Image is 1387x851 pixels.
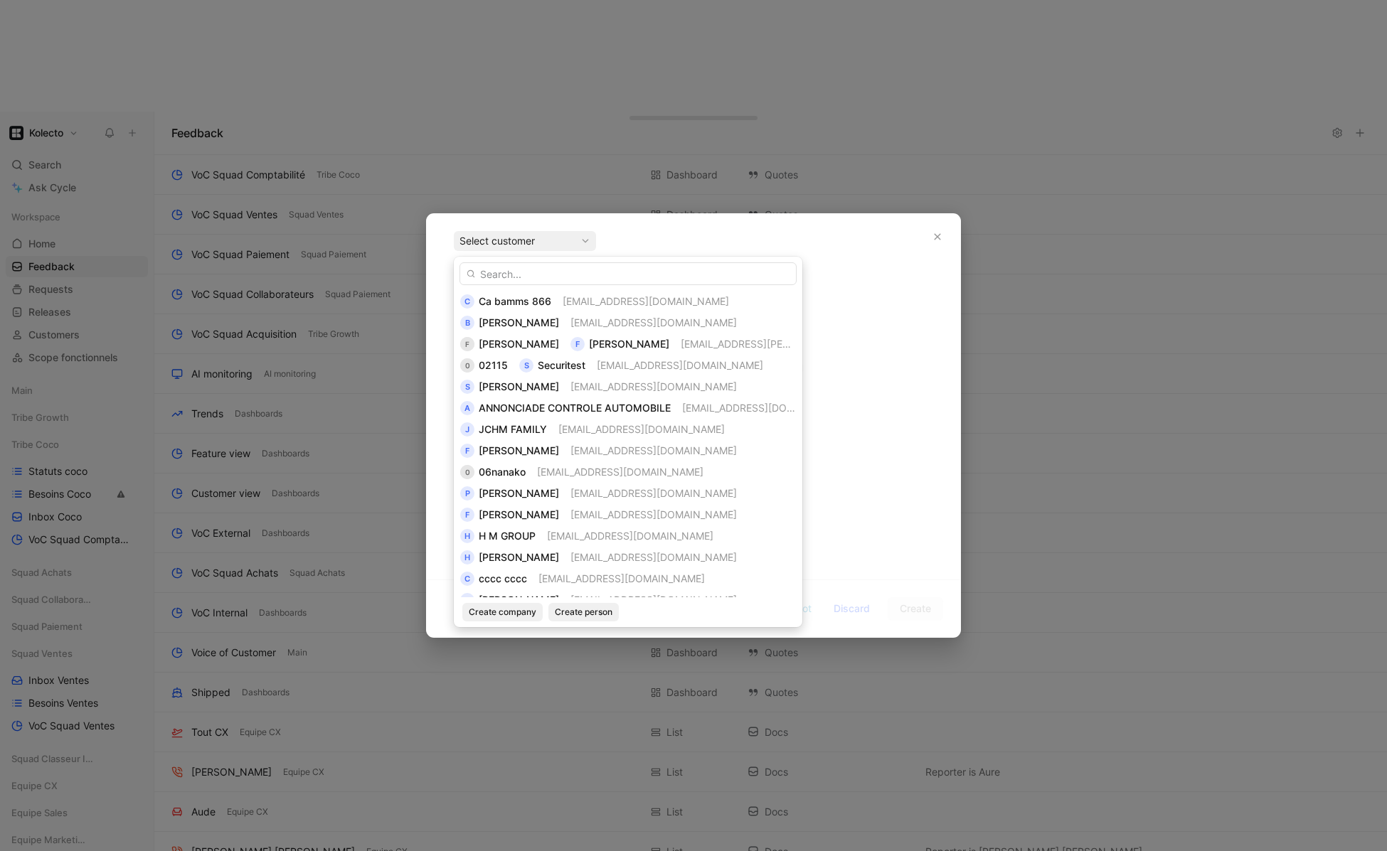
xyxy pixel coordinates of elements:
span: [EMAIL_ADDRESS][DOMAIN_NAME] [563,295,729,307]
span: [EMAIL_ADDRESS][DOMAIN_NAME] [537,466,703,478]
span: [EMAIL_ADDRESS][DOMAIN_NAME] [682,402,849,414]
span: [PERSON_NAME] [479,508,559,520]
span: [EMAIL_ADDRESS][PERSON_NAME][DOMAIN_NAME] [681,338,928,350]
span: 06nanako [479,466,526,478]
div: H [460,550,474,564]
span: [PERSON_NAME] [479,316,559,328]
span: ANNONCIADE CONTROLE AUTOMOBILE [479,402,671,414]
div: 0 [460,465,474,479]
span: [EMAIL_ADDRESS][DOMAIN_NAME] [570,380,737,392]
div: A [460,401,474,415]
span: 02115 [479,359,508,371]
div: J [460,422,474,437]
span: [EMAIL_ADDRESS][DOMAIN_NAME] [547,530,713,542]
span: [EMAIL_ADDRESS][DOMAIN_NAME] [597,359,763,371]
div: P [460,486,474,501]
div: F [460,337,474,351]
span: [PERSON_NAME] [479,338,559,350]
span: cccc cccc [479,572,527,584]
span: [PERSON_NAME] [479,594,559,606]
div: F [460,508,474,522]
input: Search... [459,262,797,285]
div: F [570,337,585,351]
span: [EMAIL_ADDRESS][DOMAIN_NAME] [558,423,725,435]
span: [EMAIL_ADDRESS][DOMAIN_NAME] [570,316,737,328]
span: Create company [469,605,536,619]
span: [EMAIL_ADDRESS][DOMAIN_NAME] [570,444,737,456]
span: [EMAIL_ADDRESS][DOMAIN_NAME] [570,594,737,606]
div: 0 [460,358,474,373]
span: [PERSON_NAME] [479,444,559,456]
button: Create person [548,603,619,621]
span: [PERSON_NAME] [479,551,559,563]
span: [EMAIL_ADDRESS][DOMAIN_NAME] [538,572,705,584]
span: Ca bamms 866 [479,295,551,307]
div: H [460,529,474,543]
div: C [460,294,474,309]
span: [PERSON_NAME] [589,338,669,350]
span: [PERSON_NAME] [479,487,559,499]
button: Create company [462,603,543,621]
div: S [460,380,474,394]
span: [PERSON_NAME] [479,380,559,392]
div: B [460,316,474,330]
span: [EMAIL_ADDRESS][DOMAIN_NAME] [570,508,737,520]
span: JCHM FAMILY [479,423,547,435]
div: c [460,572,474,586]
div: V [460,593,474,607]
span: H M GROUP [479,530,536,542]
div: F [460,444,474,458]
span: [EMAIL_ADDRESS][DOMAIN_NAME] [570,551,737,563]
div: S [519,358,533,373]
span: Securitest [538,359,585,371]
span: Create person [555,605,612,619]
span: [EMAIL_ADDRESS][DOMAIN_NAME] [570,487,737,499]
